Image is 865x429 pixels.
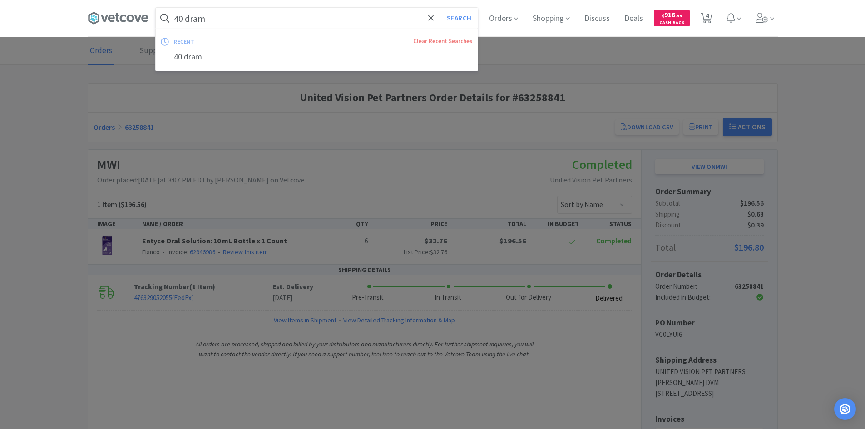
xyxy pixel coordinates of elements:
a: Deals [621,15,647,23]
a: 4 [697,15,716,24]
input: Search by item, sku, manufacturer, ingredient, size... [156,8,478,29]
a: Clear Recent Searches [413,37,472,45]
span: $ [662,13,664,19]
div: recent [174,35,304,49]
div: 40 dram [156,49,478,65]
a: $916.99Cash Back [654,6,690,30]
button: Search [440,8,478,29]
span: . 99 [675,13,682,19]
span: Cash Back [659,20,684,26]
span: 916 [662,10,682,19]
div: Open Intercom Messenger [834,398,856,420]
a: Discuss [581,15,613,23]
